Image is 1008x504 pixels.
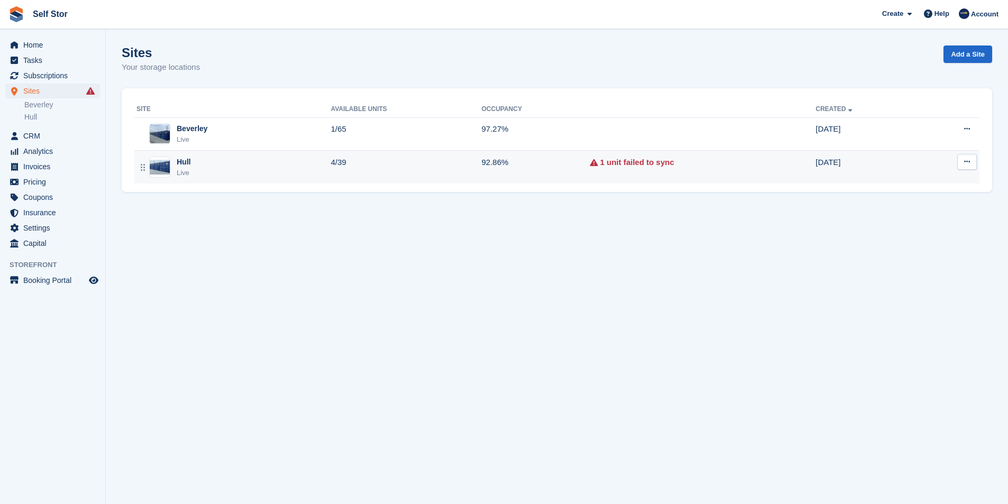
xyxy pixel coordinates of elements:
[177,134,207,145] div: Live
[5,144,100,159] a: menu
[29,5,72,23] a: Self Stor
[882,8,903,19] span: Create
[5,159,100,174] a: menu
[23,53,87,68] span: Tasks
[331,117,482,151] td: 1/65
[971,9,998,20] span: Account
[23,144,87,159] span: Analytics
[482,101,590,118] th: Occupancy
[122,61,200,74] p: Your storage locations
[23,190,87,205] span: Coupons
[816,151,920,184] td: [DATE]
[5,236,100,251] a: menu
[482,151,590,184] td: 92.86%
[23,38,87,52] span: Home
[150,124,170,143] img: Image of Beverley site
[934,8,949,19] span: Help
[331,101,482,118] th: Available Units
[5,68,100,83] a: menu
[5,205,100,220] a: menu
[150,160,170,175] img: Image of Hull site
[816,117,920,151] td: [DATE]
[23,205,87,220] span: Insurance
[23,84,87,98] span: Sites
[331,151,482,184] td: 4/39
[600,157,674,169] a: 1 unit failed to sync
[5,190,100,205] a: menu
[177,123,207,134] div: Beverley
[943,45,992,63] a: Add a Site
[177,157,190,168] div: Hull
[5,38,100,52] a: menu
[5,221,100,235] a: menu
[10,260,105,270] span: Storefront
[23,68,87,83] span: Subscriptions
[23,129,87,143] span: CRM
[23,221,87,235] span: Settings
[134,101,331,118] th: Site
[8,6,24,22] img: stora-icon-8386f47178a22dfd0bd8f6a31ec36ba5ce8667c1dd55bd0f319d3a0aa187defe.svg
[23,236,87,251] span: Capital
[5,53,100,68] a: menu
[23,175,87,189] span: Pricing
[23,159,87,174] span: Invoices
[5,129,100,143] a: menu
[5,273,100,288] a: menu
[482,117,590,151] td: 97.27%
[5,175,100,189] a: menu
[24,100,100,110] a: Beverley
[24,112,100,122] a: Hull
[87,274,100,287] a: Preview store
[5,84,100,98] a: menu
[816,105,855,113] a: Created
[86,87,95,95] i: Smart entry sync failures have occurred
[959,8,969,19] img: Chris Rice
[23,273,87,288] span: Booking Portal
[122,45,200,60] h1: Sites
[177,168,190,178] div: Live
